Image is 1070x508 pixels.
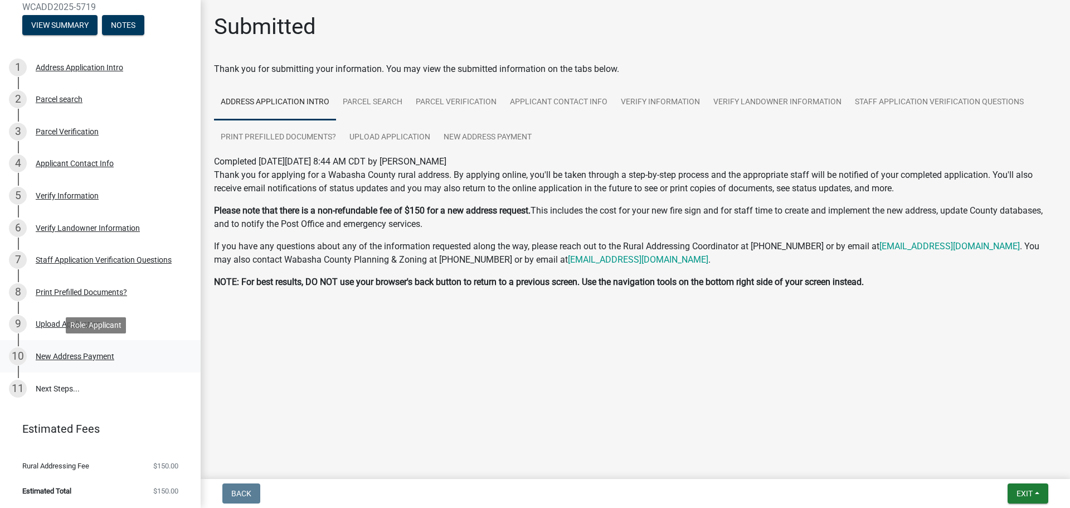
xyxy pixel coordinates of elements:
div: Upload Application [36,320,101,328]
a: Verify Landowner Information [707,85,848,120]
span: Back [231,489,251,498]
div: Verify Information [36,192,99,200]
div: 8 [9,283,27,301]
p: If you have any questions about any of the information requested along the way, please reach out ... [214,240,1057,267]
div: Applicant Contact Info [36,159,114,167]
a: Print Prefilled Documents? [214,120,343,156]
a: Parcel search [336,85,409,120]
div: Role: Applicant [66,317,126,333]
button: Exit [1008,483,1048,504]
div: 1 [9,59,27,76]
a: Parcel Verification [409,85,503,120]
button: Back [222,483,260,504]
div: 7 [9,251,27,269]
a: [EMAIL_ADDRESS][DOMAIN_NAME] [568,254,708,265]
a: Estimated Fees [9,418,183,440]
div: 3 [9,123,27,141]
div: Address Application Intro [36,64,123,71]
div: New Address Payment [36,352,114,360]
a: Address Application Intro [214,85,336,120]
a: Staff Application Verification Questions [848,85,1030,120]
strong: Please note that there is a non-refundable fee of $150 for a new address request. [214,205,531,216]
span: Rural Addressing Fee [22,462,89,470]
a: New Address Payment [437,120,538,156]
div: 2 [9,90,27,108]
wm-modal-confirm: Notes [102,21,144,30]
div: Thank you for submitting your information. You may view the submitted information on the tabs below. [214,62,1057,76]
a: [EMAIL_ADDRESS][DOMAIN_NAME] [879,241,1020,251]
wm-modal-confirm: Summary [22,21,98,30]
span: Completed [DATE][DATE] 8:44 AM CDT by [PERSON_NAME] [214,156,446,167]
h1: Submitted [214,13,316,40]
span: $150.00 [153,462,178,470]
div: 6 [9,219,27,237]
span: $150.00 [153,487,178,495]
button: View Summary [22,15,98,35]
div: 9 [9,315,27,333]
span: Estimated Total [22,487,71,495]
span: Exit [1016,489,1033,498]
div: 11 [9,380,27,398]
div: 10 [9,347,27,365]
a: Verify Information [614,85,707,120]
span: WCADD2025-5719 [22,2,178,12]
div: Verify Landowner Information [36,224,140,232]
div: Print Prefilled Documents? [36,288,127,296]
div: 4 [9,154,27,172]
a: Applicant Contact Info [503,85,614,120]
div: Parcel search [36,95,82,103]
button: Notes [102,15,144,35]
p: Thank you for applying for a Wabasha County rural address. By applying online, you'll be taken th... [214,168,1057,195]
a: Upload Application [343,120,437,156]
div: Staff Application Verification Questions [36,256,172,264]
div: 5 [9,187,27,205]
div: Parcel Verification [36,128,99,136]
p: This includes the cost for your new fire sign and for staff time to create and implement the new ... [214,204,1057,231]
strong: NOTE: For best results, DO NOT use your browser's back button to return to a previous screen. Use... [214,277,864,287]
